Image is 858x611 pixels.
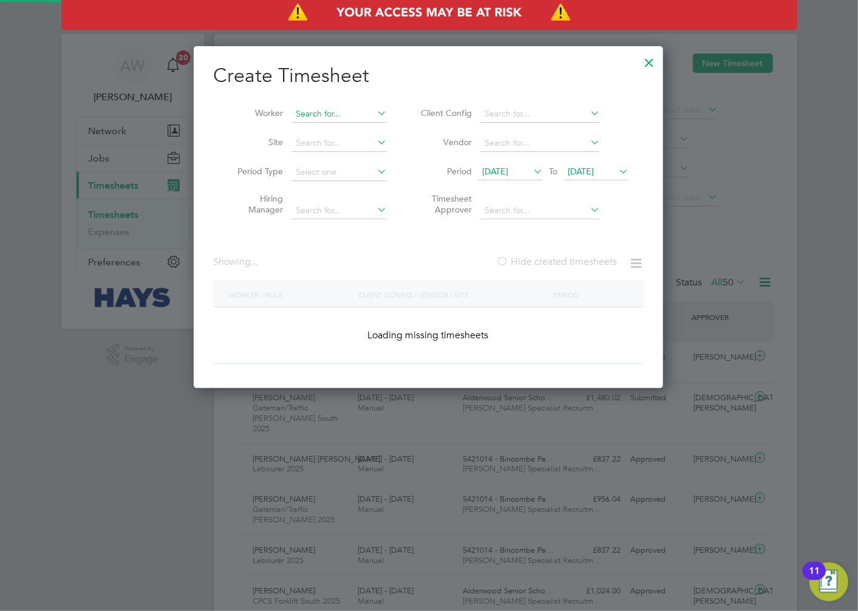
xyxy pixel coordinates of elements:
[251,256,258,268] span: ...
[228,108,283,118] label: Worker
[480,106,600,123] input: Search for...
[496,256,617,268] label: Hide created timesheets
[568,166,594,177] span: [DATE]
[480,135,600,152] input: Search for...
[545,163,561,179] span: To
[291,202,387,219] input: Search for...
[291,106,387,123] input: Search for...
[228,137,283,148] label: Site
[417,166,472,177] label: Period
[809,571,820,587] div: 11
[480,202,600,219] input: Search for...
[291,135,387,152] input: Search for...
[213,63,644,89] h2: Create Timesheet
[809,562,848,601] button: Open Resource Center, 11 new notifications
[417,137,472,148] label: Vendor
[291,164,387,181] input: Select one
[482,166,508,177] span: [DATE]
[213,256,260,268] div: Showing
[417,193,472,215] label: Timesheet Approver
[228,166,283,177] label: Period Type
[228,193,283,215] label: Hiring Manager
[417,108,472,118] label: Client Config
